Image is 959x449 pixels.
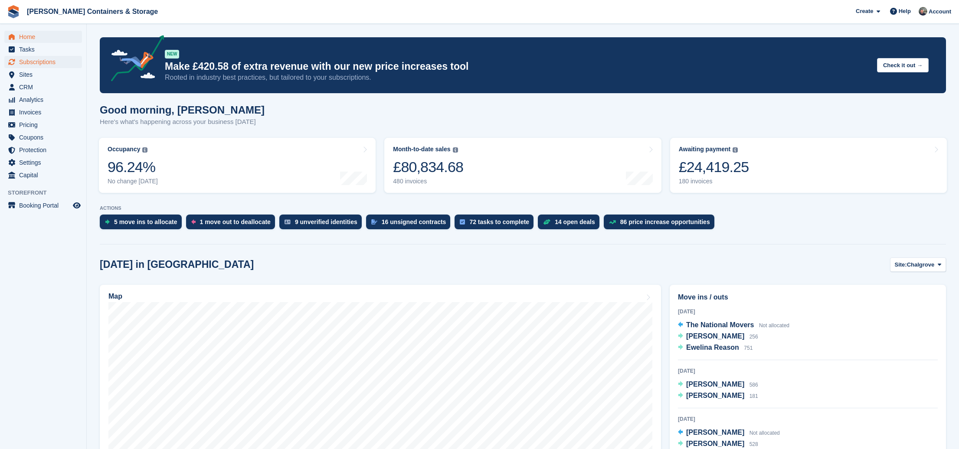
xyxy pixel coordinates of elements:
img: deal-1b604bf984904fb50ccaf53a9ad4b4a5d6e5aea283cecdc64d6e3604feb123c2.svg [543,219,550,225]
img: stora-icon-8386f47178a22dfd0bd8f6a31ec36ba5ce8667c1dd55bd0f319d3a0aa187defe.svg [7,5,20,18]
p: Rooted in industry best practices, but tailored to your subscriptions. [165,73,870,82]
p: ACTIONS [100,205,946,211]
img: icon-info-grey-7440780725fd019a000dd9b08b2336e03edf1995a4989e88bcd33f0948082b44.svg [453,147,458,153]
div: 480 invoices [393,178,463,185]
div: 9 unverified identities [295,218,357,225]
a: 86 price increase opportunities [604,215,719,234]
img: price-adjustments-announcement-icon-8257ccfd72463d97f412b2fc003d46551f7dbcb40ab6d574587a9cd5c0d94... [104,35,164,85]
a: 1 move out to deallocate [186,215,279,234]
div: 1 move out to deallocate [200,218,271,225]
a: menu [4,119,82,131]
div: [DATE] [678,308,938,316]
span: Protection [19,144,71,156]
a: Occupancy 96.24% No change [DATE] [99,138,376,193]
span: 751 [744,345,753,351]
span: [PERSON_NAME] [686,381,744,388]
span: Tasks [19,43,71,55]
div: £24,419.25 [679,158,749,176]
span: Create [856,7,873,16]
span: The National Movers [686,321,754,329]
div: 180 invoices [679,178,749,185]
img: icon-info-grey-7440780725fd019a000dd9b08b2336e03edf1995a4989e88bcd33f0948082b44.svg [733,147,738,153]
div: 16 unsigned contracts [382,218,446,225]
span: Subscriptions [19,56,71,68]
a: Awaiting payment £24,419.25 180 invoices [670,138,947,193]
img: move_outs_to_deallocate_icon-f764333ba52eb49d3ac5e1228854f67142a1ed5810a6f6cc68b1a99e826820c5.svg [191,219,196,224]
span: Coupons [19,131,71,143]
span: [PERSON_NAME] [686,429,744,436]
div: 86 price increase opportunities [620,218,710,225]
a: [PERSON_NAME] Containers & Storage [23,4,161,19]
span: Help [899,7,911,16]
span: CRM [19,81,71,93]
img: contract_signature_icon-13c848040528278c33f63329250d36e43548de30e8caae1d1a13099fd9432cc5.svg [371,219,377,224]
a: [PERSON_NAME] 586 [678,379,758,390]
a: 14 open deals [538,215,604,234]
span: Capital [19,169,71,181]
a: menu [4,156,82,169]
a: menu [4,144,82,156]
button: Check it out → [877,58,929,72]
img: verify_identity-adf6edd0f0f0b5bbfe63781bf79b02c33cf7c696d77639b501bdc392416b5a36.svg [285,219,291,224]
div: 96.24% [108,158,158,176]
a: 5 move ins to allocate [100,215,186,234]
span: Booking Portal [19,199,71,211]
h1: Good morning, [PERSON_NAME] [100,104,265,116]
span: Not allocated [759,322,789,329]
div: Awaiting payment [679,146,731,153]
a: [PERSON_NAME] 256 [678,331,758,342]
a: menu [4,106,82,118]
a: [PERSON_NAME] 181 [678,390,758,402]
div: 5 move ins to allocate [114,218,177,225]
a: menu [4,43,82,55]
div: Occupancy [108,146,140,153]
span: Chalgrove [907,260,935,269]
h2: [DATE] in [GEOGRAPHIC_DATA] [100,259,254,270]
a: 16 unsigned contracts [366,215,455,234]
span: 586 [750,382,758,388]
span: Account [929,7,951,16]
span: 528 [750,441,758,447]
a: [PERSON_NAME] Not allocated [678,427,780,439]
p: Make £420.58 of extra revenue with our new price increases tool [165,60,870,73]
a: menu [4,31,82,43]
div: [DATE] [678,367,938,375]
a: menu [4,81,82,93]
div: Month-to-date sales [393,146,450,153]
a: Ewelina Reason 751 [678,342,753,354]
div: NEW [165,50,179,59]
a: 9 unverified identities [279,215,366,234]
a: menu [4,56,82,68]
span: Ewelina Reason [686,344,739,351]
span: [PERSON_NAME] [686,440,744,447]
a: menu [4,131,82,143]
img: task-75834270c22a3079a89374b754ae025e5fb1db73e45f91037f5363f120a921f8.svg [460,219,465,224]
span: 256 [750,334,758,340]
span: Invoices [19,106,71,118]
div: £80,834.68 [393,158,463,176]
span: Analytics [19,94,71,106]
div: 72 tasks to complete [469,218,529,225]
span: Home [19,31,71,43]
a: Preview store [72,200,82,211]
a: Month-to-date sales £80,834.68 480 invoices [384,138,661,193]
a: menu [4,68,82,81]
span: Not allocated [750,430,780,436]
span: Settings [19,156,71,169]
span: 181 [750,393,758,399]
span: [PERSON_NAME] [686,332,744,340]
p: Here's what's happening across your business [DATE] [100,117,265,127]
a: menu [4,199,82,211]
span: Storefront [8,189,86,197]
h2: Map [108,293,122,300]
a: The National Movers Not allocated [678,320,789,331]
img: icon-info-grey-7440780725fd019a000dd9b08b2336e03edf1995a4989e88bcd33f0948082b44.svg [142,147,147,153]
div: [DATE] [678,415,938,423]
img: price_increase_opportunities-93ffe204e8149a01c8c9dc8f82e8f89637d9d84a8eef4429ea346261dce0b2c0.svg [609,220,616,224]
span: Sites [19,68,71,81]
h2: Move ins / outs [678,292,938,303]
a: 72 tasks to complete [455,215,538,234]
span: Pricing [19,119,71,131]
a: menu [4,94,82,106]
img: Adam Greenhalgh [919,7,927,16]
